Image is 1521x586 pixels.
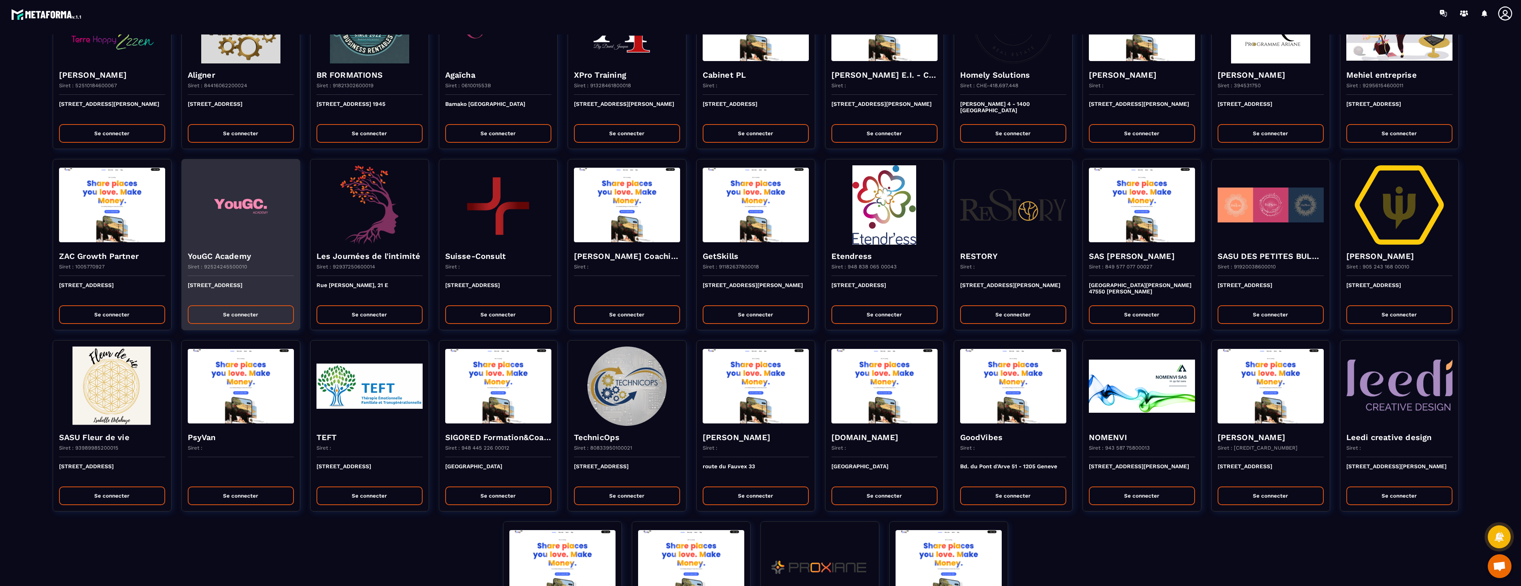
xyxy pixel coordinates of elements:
[445,124,551,143] button: Se connecter
[703,264,759,270] p: Siret : 91182637800018
[316,82,374,88] p: Siret : 91821302600019
[1218,305,1324,324] button: Se connecter
[1089,486,1195,505] button: Se connecter
[1346,463,1452,481] p: [STREET_ADDRESS][PERSON_NAME]
[1346,264,1409,270] p: Siret : 905 243 168 00010
[188,124,294,143] button: Se connecter
[1089,432,1195,443] h4: NOMENVI
[59,432,165,443] h4: SASU Fleur de vie
[960,101,1066,118] p: [PERSON_NAME] 4 - 1400 [GEOGRAPHIC_DATA]
[960,264,975,270] p: Siret :
[960,251,1066,262] h4: RESTORY
[574,264,589,270] p: Siret :
[1218,486,1324,505] button: Se connecter
[1346,165,1452,245] img: funnel-background
[703,69,809,80] h4: Cabinet PL
[831,445,846,451] p: Siret :
[574,124,680,143] button: Se connecter
[316,432,423,443] h4: TEFT
[59,124,165,143] button: Se connecter
[59,264,105,270] p: Siret : 1005770927
[1218,432,1324,443] h4: [PERSON_NAME]
[1346,69,1452,80] h4: Mehiel entreprise
[1218,69,1324,80] h4: [PERSON_NAME]
[703,124,809,143] button: Se connecter
[831,486,938,505] button: Se connecter
[316,486,423,505] button: Se connecter
[59,82,117,88] p: Siret : 52510184600067
[1218,82,1261,88] p: Siret : 394531750
[445,347,551,426] img: funnel-background
[316,165,423,245] img: funnel-background
[831,432,938,443] h4: [DOMAIN_NAME]
[59,486,165,505] button: Se connecter
[445,101,551,118] p: Bamako [GEOGRAPHIC_DATA]
[831,69,938,80] h4: [PERSON_NAME] E.I. - Cabinet Aequivalens
[188,282,294,299] p: [STREET_ADDRESS]
[316,282,423,299] p: Rue [PERSON_NAME], 21 E
[316,251,423,262] h4: Les Journées de l'intimité
[316,463,423,481] p: [STREET_ADDRESS]
[1346,101,1452,118] p: [STREET_ADDRESS]
[188,347,294,426] img: funnel-background
[1089,82,1104,88] p: Siret :
[1218,101,1324,118] p: [STREET_ADDRESS]
[1346,282,1452,299] p: [STREET_ADDRESS]
[188,69,294,80] h4: Aligner
[574,347,680,426] img: funnel-background
[960,445,975,451] p: Siret :
[1346,251,1452,262] h4: [PERSON_NAME]
[1218,165,1324,245] img: funnel-background
[703,463,809,481] p: route du Fauvex 33
[445,69,551,80] h4: Agaïcha
[831,251,938,262] h4: Etendress
[960,486,1066,505] button: Se connecter
[316,124,423,143] button: Se connecter
[1218,347,1324,426] img: funnel-background
[1089,69,1195,80] h4: [PERSON_NAME]
[1346,82,1403,88] p: Siret : 92956154600011
[445,282,551,299] p: [STREET_ADDRESS]
[445,445,509,451] p: Siret : 948 445 226 00012
[1089,463,1195,481] p: [STREET_ADDRESS][PERSON_NAME]
[59,69,165,80] h4: [PERSON_NAME]
[703,305,809,324] button: Se connecter
[960,305,1066,324] button: Se connecter
[574,82,631,88] p: Siret : 91328461800018
[445,486,551,505] button: Se connecter
[703,165,809,245] img: funnel-background
[1089,305,1195,324] button: Se connecter
[574,463,680,481] p: [STREET_ADDRESS]
[960,432,1066,443] h4: GoodVibes
[188,432,294,443] h4: PsyVan
[960,463,1066,481] p: Bd. du Pont d'Arve 51 - 1205 Geneve
[574,251,680,262] h4: [PERSON_NAME] Coaching & Development
[1089,165,1195,245] img: funnel-background
[188,82,247,88] p: Siret : 84416062200024
[960,69,1066,80] h4: Homely Solutions
[1089,124,1195,143] button: Se connecter
[59,165,165,245] img: funnel-background
[960,165,1066,245] img: funnel-background
[703,82,717,88] p: Siret :
[59,282,165,299] p: [STREET_ADDRESS]
[11,7,82,21] img: logo
[574,486,680,505] button: Se connecter
[831,124,938,143] button: Se connecter
[574,101,680,118] p: [STREET_ADDRESS][PERSON_NAME]
[831,101,938,118] p: [STREET_ADDRESS][PERSON_NAME]
[1218,445,1298,451] p: Siret : [CREDIT_CARD_NUMBER]
[831,165,938,245] img: funnel-background
[831,282,938,299] p: [STREET_ADDRESS]
[960,282,1066,299] p: [STREET_ADDRESS][PERSON_NAME]
[960,124,1066,143] button: Se connecter
[574,305,680,324] button: Se connecter
[703,251,809,262] h4: GetSkills
[445,463,551,481] p: [GEOGRAPHIC_DATA]
[703,432,809,443] h4: [PERSON_NAME]
[1488,554,1511,578] a: Open chat
[1346,445,1361,451] p: Siret :
[1346,124,1452,143] button: Se connecter
[831,82,846,88] p: Siret :
[1089,445,1150,451] p: Siret : 943 587 75800013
